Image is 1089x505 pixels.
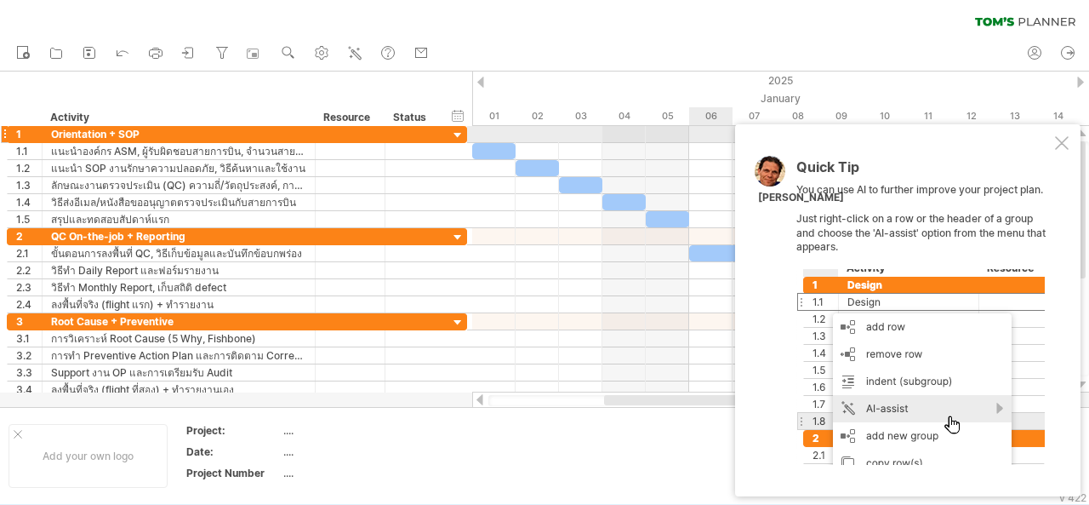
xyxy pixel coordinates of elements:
div: แนะนำ SOP งานรักษาความปลอดภัย, วิธีค้นหาและใช้งาน [51,160,306,176]
div: .... [283,445,426,459]
div: .... [283,466,426,480]
div: 2.1 [16,245,42,261]
div: แนะนำองค์กร ASM, ผู้รับผิดชอบสายการบิน, จำนวนสายการบินและกำลังพล [51,143,306,159]
div: Sunday, 5 January 2025 [646,107,689,125]
div: You can use AI to further improve your project plan. Just right-click on a row or the header of a... [796,160,1052,465]
div: Activity [50,109,305,126]
div: วิธีทำ Monthly Report, เก็บสถิติ defect [51,279,306,296]
div: Sunday, 12 January 2025 [949,107,993,125]
div: Quick Tip [796,160,1052,183]
div: 1 [16,126,42,142]
div: Root Cause + Preventive [51,313,306,330]
div: QC On-the-job + Reporting [51,228,306,244]
div: Support งาน OP และการเตรียมรับ Audit [51,364,306,381]
div: Tuesday, 14 January 2025 [1036,107,1080,125]
div: 3.1 [16,330,42,347]
div: วิธีส่งอีเมล/หนังสือขออนุญาตตรวจประเมินกับสายการบิน [51,194,306,210]
div: 3.2 [16,347,42,364]
div: Monday, 13 January 2025 [993,107,1036,125]
div: Resource [323,109,375,126]
div: 2.2 [16,262,42,278]
div: Saturday, 11 January 2025 [906,107,949,125]
div: 1.3 [16,177,42,193]
div: Thursday, 9 January 2025 [819,107,863,125]
div: Saturday, 4 January 2025 [602,107,646,125]
div: การทำ Preventive Action Plan และการติดตาม Corrective Action [51,347,306,364]
div: Project: [186,423,280,438]
div: 3.3 [16,364,42,381]
div: สรุปและทดสอบสัปดาห์แรก [51,211,306,227]
div: Thursday, 2 January 2025 [516,107,559,125]
div: ขั้นตอนการลงพื้นที่ QC, วิธีเก็บข้อมูลและบันทึกข้อบกพร่อง [51,245,306,261]
div: Date: [186,445,280,459]
div: Wednesday, 1 January 2025 [472,107,516,125]
div: 1.1 [16,143,42,159]
div: 1.5 [16,211,42,227]
div: วิธีทำ Daily Report และฟอร์มรายงาน [51,262,306,278]
div: 1.2 [16,160,42,176]
div: Friday, 3 January 2025 [559,107,602,125]
div: Orientation + SOP [51,126,306,142]
div: Friday, 10 January 2025 [863,107,906,125]
div: 2 [16,228,42,244]
div: Tuesday, 7 January 2025 [733,107,776,125]
div: Add your own logo [9,424,168,488]
div: Monday, 6 January 2025 [689,107,733,125]
div: Wednesday, 8 January 2025 [776,107,819,125]
div: ลักษณะงานตรวจประเมิน (QC) ความถี่/วัตถุประสงค์, การทำแผนตรวจประเมิน [51,177,306,193]
div: .... [283,423,426,438]
div: Status [393,109,430,126]
div: ลงพื้นที่จริง (flight แรก) + ทำรายงาน [51,296,306,313]
div: 1.4 [16,194,42,210]
div: 3 [16,313,42,330]
div: 2.3 [16,279,42,296]
div: การวิเคราะห์ Root Cause (5 Why, Fishbone) [51,330,306,347]
div: ลงพื้นที่จริง (flight ที่สอง) + ทำรายงานเอง [51,382,306,398]
div: Project Number [186,466,280,480]
div: 3.4 [16,382,42,398]
div: 2.4 [16,296,42,313]
div: [PERSON_NAME] [758,191,844,205]
div: v 422 [1059,491,1086,504]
